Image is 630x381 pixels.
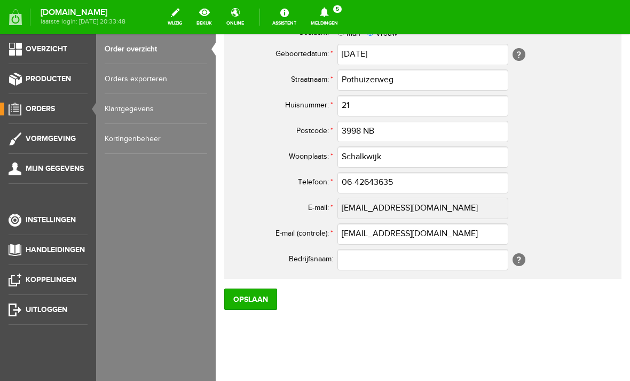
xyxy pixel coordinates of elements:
[26,164,84,173] span: Mijn gegevens
[105,94,207,124] a: Klantgegevens
[26,215,76,224] span: Instellingen
[81,92,113,101] span: Postcode:
[26,305,67,314] span: Uitloggen
[60,15,113,24] span: Geboortedatum:
[73,221,117,229] span: Bedrijfsnaam:
[26,74,71,83] span: Producten
[122,10,293,31] input: Geboortedatum geschreven als dag/maand/jaar
[297,219,310,232] span: [?]
[69,67,113,75] span: Huisnummer:
[333,5,342,13] span: 5
[73,118,113,127] span: Woonplaats:
[82,144,113,152] span: Telefoon:
[75,41,113,50] span: Straatnaam:
[92,169,113,178] span: E-mail:
[190,5,218,29] a: bekijk
[161,5,188,29] a: wijzig
[297,14,310,27] span: [?]
[105,64,207,94] a: Orders exporteren
[220,5,250,29] a: online
[60,195,113,204] span: E-mail (controle):
[26,104,55,113] span: Orders
[26,44,67,53] span: Overzicht
[304,5,344,29] a: Meldingen5
[26,134,76,143] span: Vormgeving
[9,254,61,276] input: Opslaan
[41,10,125,15] strong: [DOMAIN_NAME]
[26,245,85,254] span: Handleidingen
[105,34,207,64] a: Order overzicht
[41,19,125,25] span: laatste login: [DATE] 20:33:48
[26,275,76,284] span: Koppelingen
[105,124,207,154] a: Kortingenbeheer
[266,5,303,29] a: Assistent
